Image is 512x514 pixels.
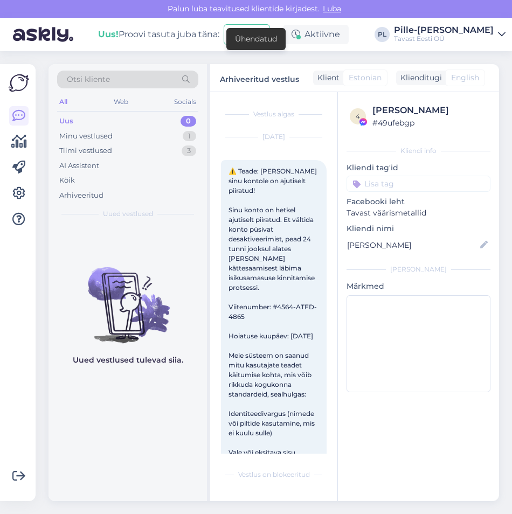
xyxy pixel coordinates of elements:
[98,28,219,41] div: Proovi tasuta juba täna:
[112,95,130,109] div: Web
[283,25,349,44] div: Aktiivne
[103,209,153,219] span: Uued vestlused
[347,196,490,207] p: Facebooki leht
[394,26,506,43] a: Pille-[PERSON_NAME]Tavast Eesti OÜ
[347,223,490,234] p: Kliendi nimi
[181,116,196,127] div: 0
[220,71,299,85] label: Arhiveeritud vestlus
[347,162,490,173] p: Kliendi tag'id
[313,72,340,84] div: Klient
[235,33,277,45] div: Ühendatud
[59,190,103,201] div: Arhiveeritud
[347,146,490,156] div: Kliendi info
[356,112,360,120] span: 4
[347,176,490,192] input: Lisa tag
[221,132,327,142] div: [DATE]
[372,117,487,129] div: # 49ufebgp
[375,27,390,42] div: PL
[320,4,344,13] span: Luba
[394,34,494,43] div: Tavast Eesti OÜ
[347,265,490,274] div: [PERSON_NAME]
[59,175,75,186] div: Kõik
[349,72,382,84] span: Estonian
[59,145,112,156] div: Tiimi vestlused
[59,131,113,142] div: Minu vestlused
[347,207,490,219] p: Tavast väärismetallid
[59,116,73,127] div: Uus
[238,470,310,480] span: Vestlus on blokeeritud
[49,248,207,345] img: No chats
[183,131,196,142] div: 1
[73,355,183,366] p: Uued vestlused tulevad siia.
[182,145,196,156] div: 3
[394,26,494,34] div: Pille-[PERSON_NAME]
[347,281,490,292] p: Märkmed
[221,109,327,119] div: Vestlus algas
[9,73,29,93] img: Askly Logo
[67,74,110,85] span: Otsi kliente
[347,239,478,251] input: Lisa nimi
[57,95,70,109] div: All
[172,95,198,109] div: Socials
[451,72,479,84] span: English
[372,104,487,117] div: [PERSON_NAME]
[98,29,119,39] b: Uus!
[59,161,99,171] div: AI Assistent
[396,72,442,84] div: Klienditugi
